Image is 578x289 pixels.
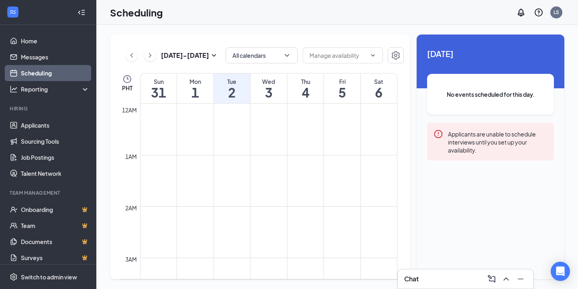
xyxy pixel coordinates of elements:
svg: Settings [10,273,18,281]
a: Sourcing Tools [21,133,90,149]
div: Wed [250,77,287,85]
a: August 31, 2025 [140,73,177,103]
div: Thu [287,77,324,85]
a: September 2, 2025 [214,73,250,103]
span: [DATE] [427,47,554,60]
span: PHT [122,84,132,92]
div: Sun [140,77,177,85]
div: Reporting [21,85,90,93]
svg: Notifications [516,8,526,17]
div: Hiring [10,105,88,112]
svg: QuestionInfo [534,8,543,17]
div: Open Intercom Messenger [551,262,570,281]
button: ChevronUp [500,273,513,285]
a: September 5, 2025 [324,73,360,103]
button: ChevronRight [144,49,156,61]
button: ComposeMessage [485,273,498,285]
div: Applicants are unable to schedule interviews until you set up your availability. [448,129,547,154]
svg: Error [433,129,443,139]
svg: ChevronDown [283,51,291,59]
h1: 4 [287,85,324,99]
button: Minimize [514,273,527,285]
a: OnboardingCrown [21,201,90,218]
div: 1am [124,152,138,161]
button: All calendarsChevronDown [226,47,298,63]
a: September 4, 2025 [287,73,324,103]
svg: WorkstreamLogo [9,8,17,16]
svg: Settings [391,51,401,60]
a: Home [21,33,90,49]
div: Fri [324,77,360,85]
a: September 6, 2025 [361,73,397,103]
a: September 3, 2025 [250,73,287,103]
svg: Minimize [516,274,525,284]
svg: ChevronLeft [128,51,136,60]
a: September 1, 2025 [177,73,214,103]
svg: ComposeMessage [487,274,497,284]
h1: 3 [250,85,287,99]
div: 2am [124,204,138,212]
svg: ChevronUp [501,274,511,284]
h1: 5 [324,85,360,99]
a: Applicants [21,117,90,133]
input: Manage availability [309,51,366,60]
a: TeamCrown [21,218,90,234]
svg: Analysis [10,85,18,93]
a: SurveysCrown [21,250,90,266]
a: Messages [21,49,90,65]
div: Team Management [10,189,88,196]
div: LS [554,9,559,16]
svg: SmallChevronDown [209,51,219,60]
div: Sat [361,77,397,85]
h1: 6 [361,85,397,99]
h1: 31 [140,85,177,99]
svg: Clock [122,74,132,84]
a: Job Postings [21,149,90,165]
div: Switch to admin view [21,273,77,281]
a: Talent Network [21,165,90,181]
h1: 1 [177,85,214,99]
a: Scheduling [21,65,90,81]
svg: ChevronRight [146,51,154,60]
a: DocumentsCrown [21,234,90,250]
button: Settings [388,47,404,63]
span: No events scheduled for this day. [443,90,538,99]
svg: Collapse [77,8,85,16]
button: ChevronLeft [126,49,138,61]
h3: Chat [404,275,419,283]
div: Tue [214,77,250,85]
div: Mon [177,77,214,85]
h1: 2 [214,85,250,99]
svg: ChevronDown [370,52,376,59]
div: 12am [120,106,138,114]
div: 3am [124,255,138,264]
h1: Scheduling [110,6,163,19]
h3: [DATE] - [DATE] [161,51,209,60]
